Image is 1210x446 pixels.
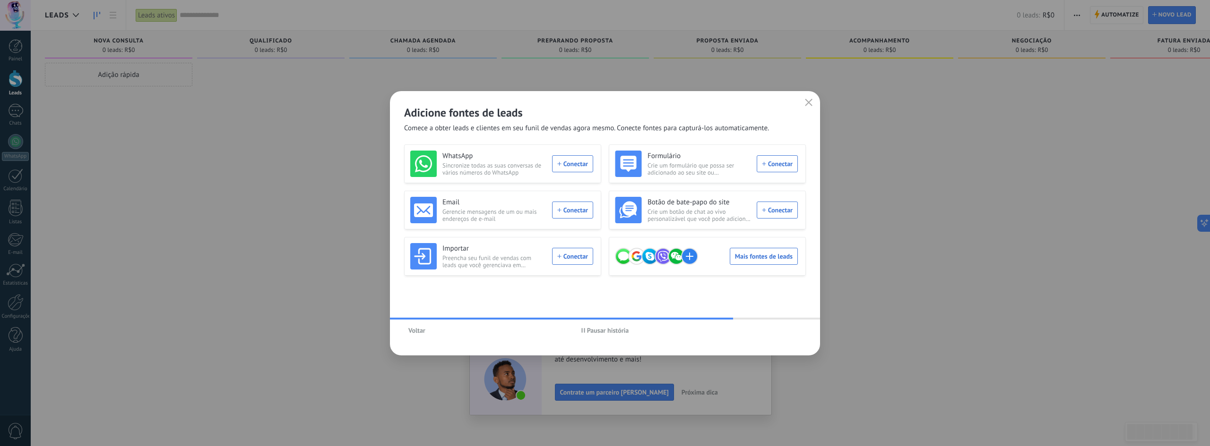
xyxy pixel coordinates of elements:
[648,208,751,222] span: Crie um botão de chat ao vivo personalizável que você pode adicionar ao seu site
[648,198,751,207] h3: Botão de bate-papo do site
[577,323,633,337] button: Pausar história
[648,151,751,161] h3: Formulário
[442,198,546,207] h3: Email
[442,151,546,161] h3: WhatsApp
[404,124,769,133] span: Comece a obter leads e clientes em seu funil de vendas agora mesmo. Conecte fontes para capturá-l...
[442,162,546,176] span: Sincronize todas as suas conversas de vários números do WhatsApp
[404,105,806,120] h2: Adicione fontes de leads
[404,323,430,337] button: Voltar
[587,327,629,334] span: Pausar história
[442,244,546,253] h3: Importar
[408,327,425,334] span: Voltar
[648,162,751,176] span: Crie um formulário que possa ser adicionado ao seu site ou compartilhado como um link
[442,254,546,269] span: Preencha seu funil de vendas com leads que você gerenciava em planilhas
[442,208,546,222] span: Gerencie mensagens de um ou mais endereços de e-mail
